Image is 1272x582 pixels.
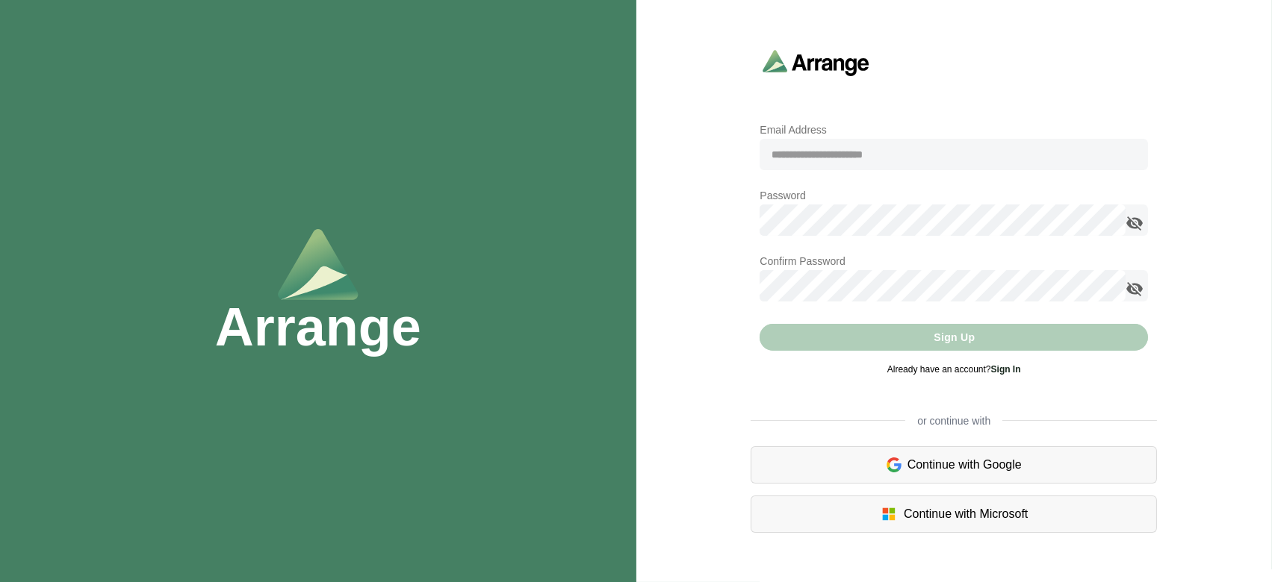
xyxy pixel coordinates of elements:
[1126,280,1144,298] i: appended action
[760,252,1148,270] p: Confirm Password
[763,49,869,75] img: arrangeai-name-small-logo.4d2b8aee.svg
[991,364,1021,375] a: Sign In
[760,187,1148,204] p: Password
[1126,214,1144,232] i: appended action
[880,505,898,523] img: microsoft-logo.7cf64d5f.svg
[905,413,1002,428] span: or continue with
[215,300,421,354] h1: Arrange
[887,456,902,474] img: google-logo.6d399ca0.svg
[760,121,1148,139] p: Email Address
[751,446,1157,484] div: Continue with Google
[887,364,1021,375] span: Already have an account?
[751,495,1157,533] div: Continue with Microsoft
